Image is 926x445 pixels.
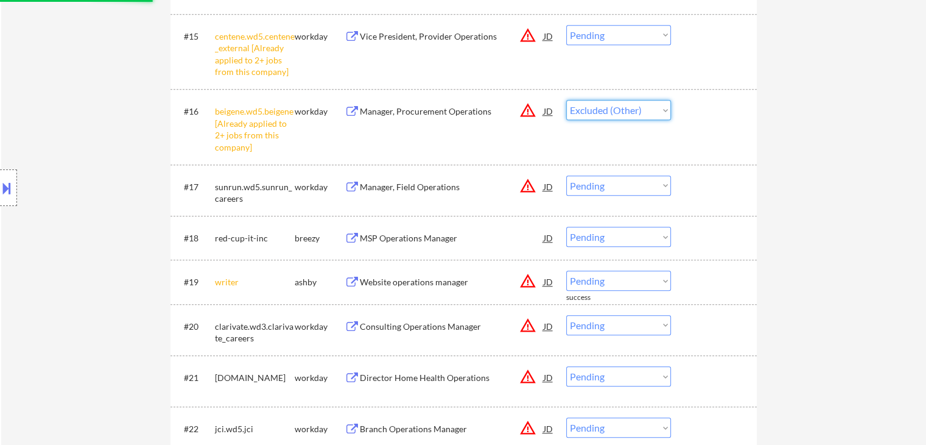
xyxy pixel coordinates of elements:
div: JD [542,100,555,122]
button: warning_amber [519,27,536,44]
div: #22 [184,423,205,435]
div: writer [215,276,295,288]
div: Manager, Field Operations [360,181,544,193]
div: jci.wd5.jci [215,423,295,435]
div: #20 [184,321,205,333]
div: MSP Operations Manager [360,232,544,244]
div: Director Home Health Operations [360,372,544,384]
div: Website operations manager [360,276,544,288]
div: JD [542,366,555,388]
div: workday [295,423,345,435]
div: success [566,293,615,303]
div: JD [542,418,555,440]
div: #15 [184,30,205,43]
div: workday [295,181,345,193]
div: Manager, Procurement Operations [360,105,544,118]
button: warning_amber [519,317,536,334]
button: warning_amber [519,272,536,290]
div: centene.wd5.centene_external [Already applied to 2+ jobs from this company] [215,30,295,78]
div: beigene.wd5.beigene [Already applied to 2+ jobs from this company] [215,105,295,153]
div: JD [542,227,555,249]
div: JD [542,271,555,293]
button: warning_amber [519,102,536,119]
button: warning_amber [519,419,536,436]
div: workday [295,30,345,43]
div: red-cup-it-inc [215,232,295,244]
div: [DOMAIN_NAME] [215,372,295,384]
div: sunrun.wd5.sunrun_careers [215,181,295,205]
div: Branch Operations Manager [360,423,544,435]
div: clarivate.wd3.clarivate_careers [215,321,295,344]
div: JD [542,176,555,198]
div: ashby [295,276,345,288]
div: JD [542,25,555,47]
div: workday [295,105,345,118]
div: JD [542,315,555,337]
div: #21 [184,372,205,384]
button: warning_amber [519,368,536,385]
button: warning_amber [519,177,536,194]
div: workday [295,321,345,333]
div: workday [295,372,345,384]
div: Consulting Operations Manager [360,321,544,333]
div: breezy [295,232,345,244]
div: Vice President, Provider Operations [360,30,544,43]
